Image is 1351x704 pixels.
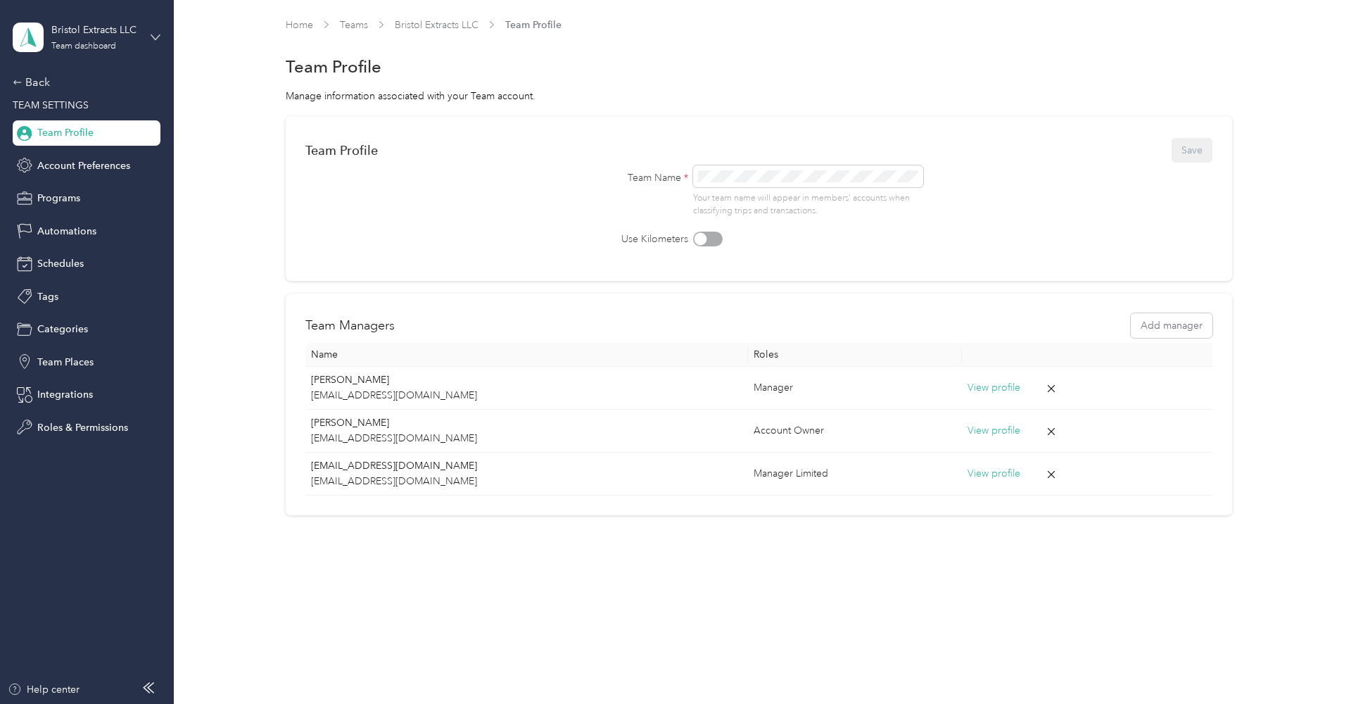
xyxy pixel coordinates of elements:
div: Back [13,74,153,91]
p: [PERSON_NAME] [311,372,742,388]
button: View profile [968,380,1020,396]
h2: Team Managers [305,316,395,335]
div: Manager Limited [754,466,957,482]
iframe: Everlance-gr Chat Button Frame [1272,625,1351,704]
span: Team Profile [505,18,562,32]
h1: Team Profile [286,59,381,74]
button: View profile [968,466,1020,482]
span: Team Places [37,355,94,370]
span: Schedules [37,256,84,271]
div: Team Profile [305,143,378,158]
label: Use Kilometers [562,232,688,246]
p: [EMAIL_ADDRESS][DOMAIN_NAME] [311,474,742,489]
div: Team dashboard [51,42,116,51]
div: Bristol Extracts LLC [51,23,139,37]
p: [EMAIL_ADDRESS][DOMAIN_NAME] [311,431,742,446]
span: Categories [37,322,88,337]
p: Your team name will appear in members’ accounts when classifying trips and transactions. [693,192,923,217]
span: Account Preferences [37,158,130,173]
button: Add manager [1131,313,1212,338]
p: [EMAIL_ADDRESS][DOMAIN_NAME] [311,458,742,474]
span: Integrations [37,387,93,402]
button: View profile [968,423,1020,439]
span: Programs [37,191,80,206]
a: Bristol Extracts LLC [395,19,478,31]
span: Automations [37,224,96,239]
div: Account Owner [754,423,957,439]
th: Name [305,343,748,367]
span: Roles & Permissions [37,420,128,435]
div: Manage information associated with your Team account. [286,89,1232,103]
button: Help center [8,682,80,697]
span: Team Profile [37,125,94,140]
a: Home [286,19,313,31]
a: Teams [340,19,368,31]
p: [PERSON_NAME] [311,415,742,431]
th: Roles [748,343,963,367]
span: TEAM SETTINGS [13,99,89,111]
span: Tags [37,289,58,304]
p: [EMAIL_ADDRESS][DOMAIN_NAME] [311,388,742,403]
div: Manager [754,380,957,396]
label: Team Name [562,170,688,185]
